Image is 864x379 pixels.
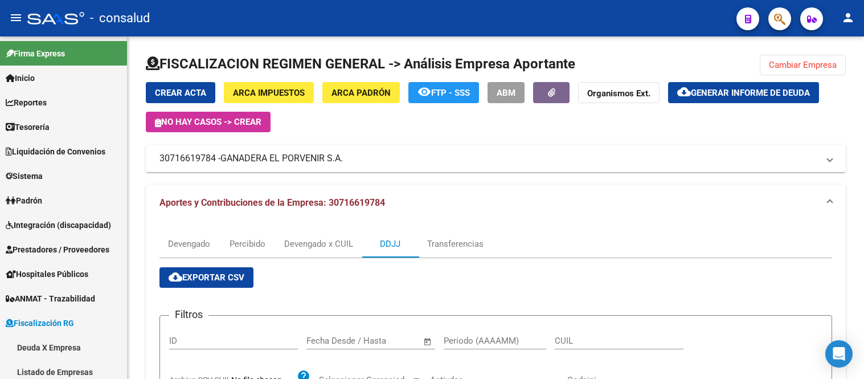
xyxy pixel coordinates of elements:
[6,317,74,329] span: Fiscalización RG
[488,82,525,103] button: ABM
[146,82,215,103] button: Crear Acta
[6,72,35,84] span: Inicio
[322,82,400,103] button: ARCA Padrón
[220,152,343,165] span: GANADERA EL PORVENIR S.A.
[224,82,314,103] button: ARCA Impuestos
[159,152,818,165] mat-panel-title: 30716619784 -
[578,82,660,103] button: Organismos Ext.
[825,340,853,368] div: Open Intercom Messenger
[169,272,244,283] span: Exportar CSV
[233,88,305,98] span: ARCA Impuestos
[159,197,385,208] span: Aportes y Contribuciones de la Empresa: 30716619784
[146,112,271,132] button: No hay casos -> Crear
[169,270,182,284] mat-icon: cloud_download
[159,267,253,288] button: Exportar CSV
[6,243,109,256] span: Prestadores / Proveedores
[691,88,810,98] span: Generar informe de deuda
[6,145,105,158] span: Liquidación de Convenios
[6,96,47,109] span: Reportes
[677,85,691,99] mat-icon: cloud_download
[760,55,846,75] button: Cambiar Empresa
[380,238,400,250] div: DDJJ
[6,292,95,305] span: ANMAT - Trazabilidad
[668,82,819,103] button: Generar informe de deuda
[497,88,515,98] span: ABM
[408,82,479,103] button: FTP - SSS
[427,238,484,250] div: Transferencias
[146,185,846,221] mat-expansion-panel-header: Aportes y Contribuciones de la Empresa: 30716619784
[146,55,575,73] h1: FISCALIZACION REGIMEN GENERAL -> Análisis Empresa Aportante
[230,238,265,250] div: Percibido
[155,88,206,98] span: Crear Acta
[6,170,43,182] span: Sistema
[6,268,88,280] span: Hospitales Públicos
[363,336,418,346] input: Fecha fin
[587,88,650,99] strong: Organismos Ext.
[9,11,23,25] mat-icon: menu
[169,307,208,323] h3: Filtros
[155,117,261,127] span: No hay casos -> Crear
[168,238,210,250] div: Devengado
[284,238,353,250] div: Devengado x CUIL
[769,60,837,70] span: Cambiar Empresa
[6,194,42,207] span: Padrón
[90,6,150,31] span: - consalud
[6,219,111,231] span: Integración (discapacidad)
[331,88,391,98] span: ARCA Padrón
[306,336,353,346] input: Fecha inicio
[6,121,50,133] span: Tesorería
[417,85,431,99] mat-icon: remove_red_eye
[841,11,855,25] mat-icon: person
[421,335,435,348] button: Open calendar
[6,47,65,60] span: Firma Express
[431,88,470,98] span: FTP - SSS
[146,145,846,172] mat-expansion-panel-header: 30716619784 -GANADERA EL PORVENIR S.A.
